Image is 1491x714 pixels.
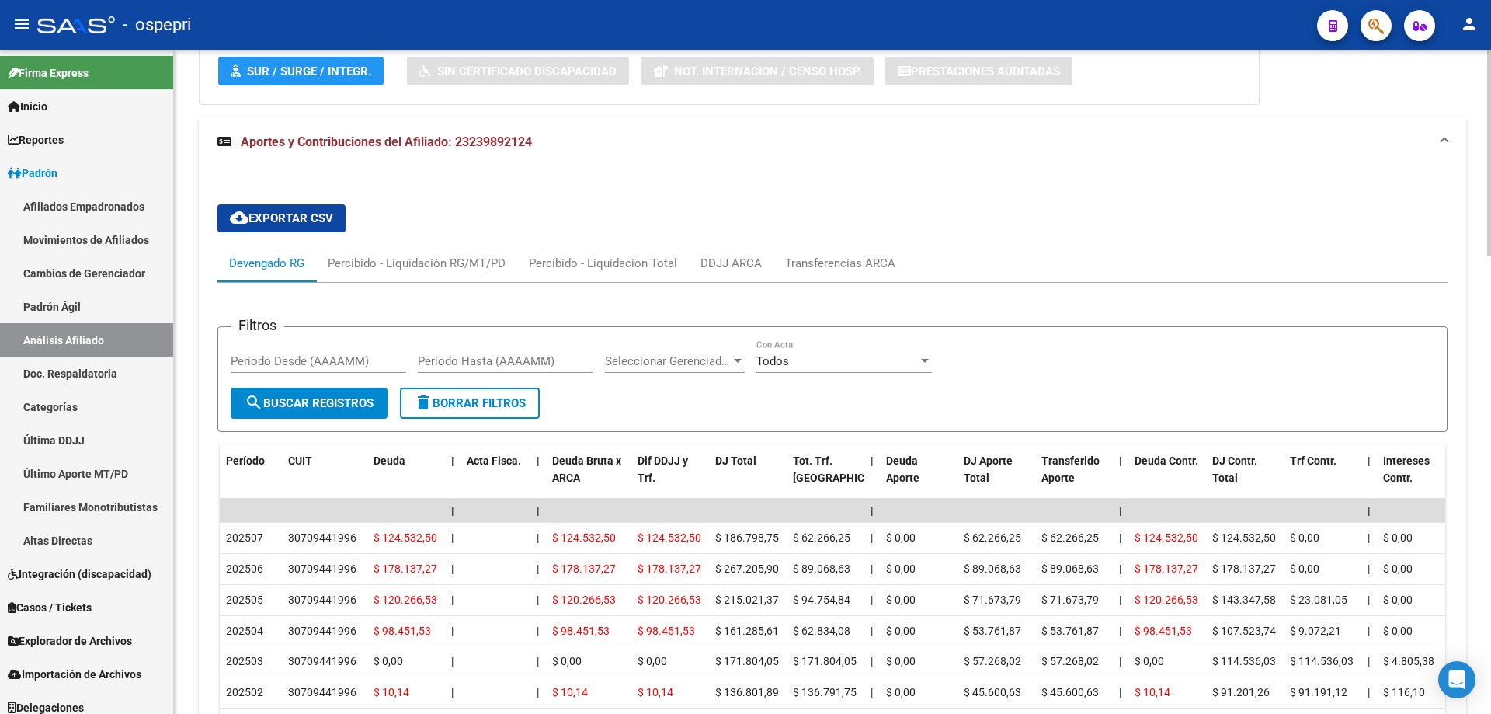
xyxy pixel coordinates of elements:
[282,444,367,513] datatable-header-cell: CUIT
[1041,594,1099,606] span: $ 71.673,79
[230,211,333,225] span: Exportar CSV
[787,444,864,513] datatable-header-cell: Tot. Trf. Bruto
[1361,444,1377,513] datatable-header-cell: |
[1135,594,1198,606] span: $ 120.266,53
[288,455,312,467] span: CUIT
[871,594,873,606] span: |
[451,594,454,606] span: |
[864,444,880,513] datatable-header-cell: |
[1135,531,1198,544] span: $ 124.532,50
[8,131,64,148] span: Reportes
[886,594,916,606] span: $ 0,00
[451,625,454,637] span: |
[8,566,151,583] span: Integración (discapacidad)
[451,655,454,667] span: |
[1383,531,1413,544] span: $ 0,00
[199,117,1466,167] mat-expansion-panel-header: Aportes y Contribuciones del Afiliado: 23239892124
[886,531,916,544] span: $ 0,00
[793,455,898,485] span: Tot. Trf. [GEOGRAPHIC_DATA]
[367,444,445,513] datatable-header-cell: Deuda
[451,455,454,467] span: |
[374,594,437,606] span: $ 120.266,53
[1438,661,1475,698] div: Open Intercom Messenger
[1383,625,1413,637] span: $ 0,00
[674,64,861,78] span: Not. Internacion / Censo Hosp.
[871,655,873,667] span: |
[552,625,610,637] span: $ 98.451,53
[1383,594,1413,606] span: $ 0,00
[8,64,89,82] span: Firma Express
[964,625,1021,637] span: $ 53.761,87
[546,444,631,513] datatable-header-cell: Deuda Bruta x ARCA
[1290,531,1319,544] span: $ 0,00
[226,625,263,637] span: 202504
[700,255,762,272] div: DDJJ ARCA
[1135,625,1192,637] span: $ 98.451,53
[715,625,779,637] span: $ 161.285,61
[1368,531,1370,544] span: |
[229,255,304,272] div: Devengado RG
[231,315,284,336] h3: Filtros
[8,599,92,616] span: Casos / Tickets
[8,98,47,115] span: Inicio
[231,388,388,419] button: Buscar Registros
[1377,444,1455,513] datatable-header-cell: Intereses Contr.
[1119,625,1121,637] span: |
[451,562,454,575] span: |
[288,684,356,702] div: 30709441996
[1113,444,1128,513] datatable-header-cell: |
[1290,655,1354,667] span: $ 114.536,03
[552,594,616,606] span: $ 120.266,53
[1041,531,1099,544] span: $ 62.266,25
[537,625,539,637] span: |
[871,504,874,517] span: |
[467,455,521,467] span: Acta Fisca.
[226,562,263,575] span: 202506
[218,57,384,85] button: SUR / SURGE / INTEGR.
[1290,625,1341,637] span: $ 9.072,21
[1128,444,1206,513] datatable-header-cell: Deuda Contr.
[400,388,540,419] button: Borrar Filtros
[247,64,371,78] span: SUR / SURGE / INTEGR.
[871,686,873,698] span: |
[451,686,454,698] span: |
[1368,655,1370,667] span: |
[871,455,874,467] span: |
[537,655,539,667] span: |
[1135,455,1198,467] span: Deuda Contr.
[885,57,1072,85] button: Prestaciones Auditadas
[1041,625,1099,637] span: $ 53.761,87
[1119,504,1122,517] span: |
[374,655,403,667] span: $ 0,00
[756,354,789,368] span: Todos
[552,655,582,667] span: $ 0,00
[1041,455,1100,485] span: Transferido Aporte
[715,686,779,698] span: $ 136.801,89
[552,531,616,544] span: $ 124.532,50
[8,165,57,182] span: Padrón
[537,686,539,698] span: |
[437,64,617,78] span: Sin Certificado Discapacidad
[1119,594,1121,606] span: |
[880,444,958,513] datatable-header-cell: Deuda Aporte
[123,8,191,42] span: - ospepri
[871,562,873,575] span: |
[245,396,374,410] span: Buscar Registros
[1206,444,1284,513] datatable-header-cell: DJ Contr. Total
[1119,562,1121,575] span: |
[537,562,539,575] span: |
[226,594,263,606] span: 202505
[1368,504,1371,517] span: |
[414,396,526,410] span: Borrar Filtros
[537,504,540,517] span: |
[793,655,857,667] span: $ 171.804,05
[451,504,454,517] span: |
[886,655,916,667] span: $ 0,00
[407,57,629,85] button: Sin Certificado Discapacidad
[374,562,437,575] span: $ 178.137,27
[964,531,1021,544] span: $ 62.266,25
[1368,594,1370,606] span: |
[886,455,919,485] span: Deuda Aporte
[445,444,461,513] datatable-header-cell: |
[552,562,616,575] span: $ 178.137,27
